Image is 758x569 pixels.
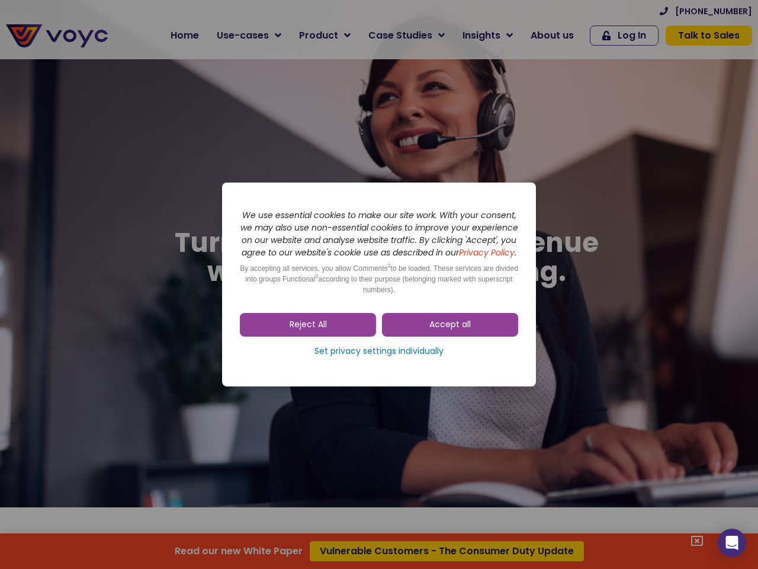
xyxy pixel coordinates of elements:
[314,346,444,357] span: Set privacy settings individually
[240,209,518,258] i: We use essential cookies to make our site work. With your consent, we may also use non-essential ...
[388,263,391,268] sup: 2
[240,343,518,360] a: Set privacy settings individually
[429,319,471,331] span: Accept all
[315,273,318,279] sup: 2
[240,313,376,337] a: Reject All
[718,529,746,557] div: Open Intercom Messenger
[290,319,327,331] span: Reject All
[382,313,518,337] a: Accept all
[240,264,518,294] span: By accepting all services, you allow Comments to be loaded. These services are divided into group...
[459,247,515,258] a: Privacy Policy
